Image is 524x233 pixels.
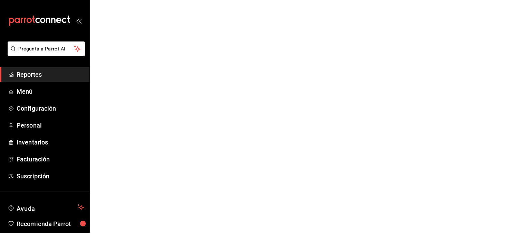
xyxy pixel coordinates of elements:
span: Recomienda Parrot [17,219,84,229]
a: Pregunta a Parrot AI [5,50,85,57]
span: Personal [17,121,84,130]
span: Pregunta a Parrot AI [19,45,74,53]
span: Menú [17,87,84,96]
span: Suscripción [17,171,84,181]
span: Ayuda [17,203,75,212]
span: Facturación [17,155,84,164]
button: open_drawer_menu [76,18,82,24]
span: Reportes [17,70,84,79]
button: Pregunta a Parrot AI [8,41,85,56]
span: Inventarios [17,138,84,147]
span: Configuración [17,104,84,113]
